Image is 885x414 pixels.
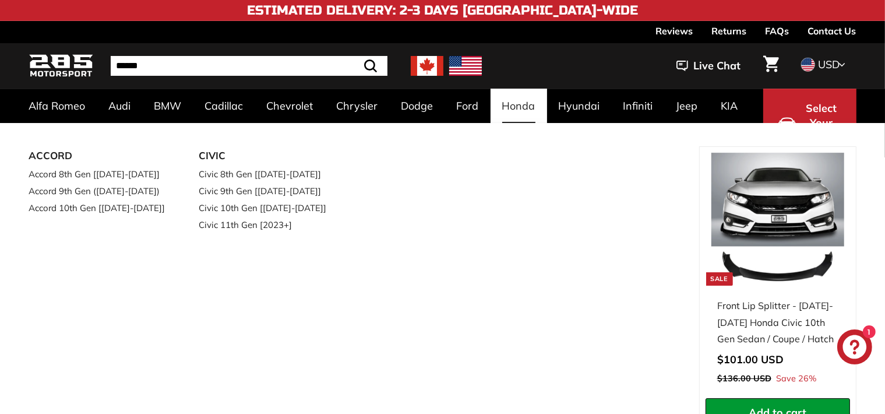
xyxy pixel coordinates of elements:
input: Search [111,56,387,76]
img: Logo_285_Motorsport_areodynamics_components [29,52,93,80]
h4: Estimated Delivery: 2-3 Days [GEOGRAPHIC_DATA]-Wide [247,3,638,17]
span: $136.00 USD [717,373,771,384]
button: Live Chat [661,51,756,80]
span: USD [819,58,840,71]
div: Sale [706,272,733,286]
a: Chevrolet [255,89,325,123]
a: CIVIC [199,146,336,166]
a: KIA [710,89,750,123]
a: Civic 10th Gen [[DATE]-[DATE]] [199,199,336,216]
a: Sale Front Lip Splitter - [DATE]-[DATE] Honda Civic 10th Gen Sedan / Coupe / Hatch Save 26% [706,147,850,398]
span: $101.00 USD [717,353,784,366]
inbox-online-store-chat: Shopify online store chat [834,329,876,367]
a: Alfa Romeo [17,89,97,123]
a: BMW [143,89,193,123]
span: Live Chat [694,58,741,73]
a: Audi [97,89,143,123]
a: Civic 11th Gen [2023+] [199,216,336,233]
span: Select Your Vehicle [802,101,841,146]
a: Reviews [656,21,693,41]
a: Hyundai [547,89,612,123]
a: Returns [712,21,747,41]
a: FAQs [766,21,789,41]
a: Accord 9th Gen ([DATE]-[DATE]) [29,183,167,199]
a: Honda [491,89,547,123]
div: Front Lip Splitter - [DATE]-[DATE] Honda Civic 10th Gen Sedan / Coupe / Hatch [717,297,838,348]
a: Accord 8th Gen [[DATE]-[DATE]] [29,166,167,183]
a: Ford [445,89,491,123]
a: Cart [756,46,786,86]
a: Contact Us [808,21,856,41]
span: Save 26% [776,371,816,387]
a: Jeep [665,89,710,123]
a: Civic 8th Gen [[DATE]-[DATE]] [199,166,336,183]
a: Infiniti [612,89,665,123]
a: ACCORD [29,146,167,166]
a: Civic 9th Gen [[DATE]-[DATE]] [199,183,336,199]
a: Dodge [390,89,445,123]
a: Cadillac [193,89,255,123]
a: Accord 10th Gen [[DATE]-[DATE]] [29,199,167,216]
a: Chrysler [325,89,390,123]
